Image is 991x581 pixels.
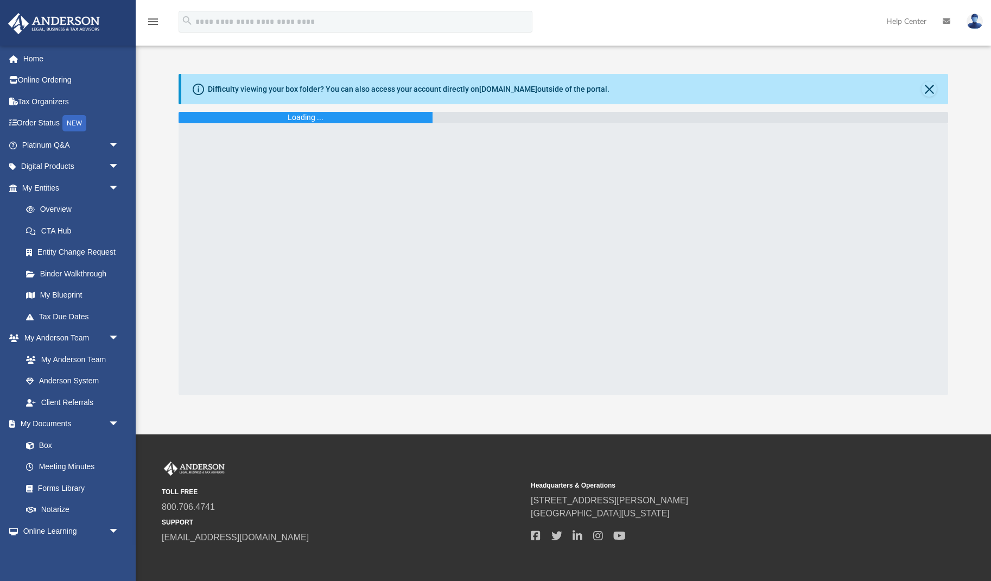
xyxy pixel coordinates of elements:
a: Box [15,434,125,456]
button: Close [922,81,937,97]
a: Tax Organizers [8,91,136,112]
img: User Pic [967,14,983,29]
a: Online Learningarrow_drop_down [8,520,130,542]
a: [STREET_ADDRESS][PERSON_NAME] [531,496,688,505]
a: Digital Productsarrow_drop_down [8,156,136,178]
div: Loading ... [288,112,323,123]
i: search [181,15,193,27]
small: TOLL FREE [162,487,523,497]
a: [GEOGRAPHIC_DATA][US_STATE] [531,509,670,518]
a: Entity Change Request [15,242,136,263]
a: My Documentsarrow_drop_down [8,413,130,435]
a: Order StatusNEW [8,112,136,135]
small: Headquarters & Operations [531,481,892,490]
a: Home [8,48,136,70]
div: NEW [62,115,86,131]
span: arrow_drop_down [109,177,130,199]
a: [EMAIL_ADDRESS][DOMAIN_NAME] [162,533,309,542]
a: Tax Due Dates [15,306,136,327]
a: menu [147,21,160,28]
span: arrow_drop_down [109,327,130,350]
div: Difficulty viewing your box folder? You can also access your account directly on outside of the p... [208,84,609,95]
span: arrow_drop_down [109,520,130,542]
a: Online Ordering [8,70,136,91]
span: arrow_drop_down [109,134,130,156]
a: Forms Library [15,477,125,499]
a: My Anderson Team [15,349,125,370]
a: [DOMAIN_NAME] [479,85,537,93]
a: Courses [15,542,130,564]
img: Anderson Advisors Platinum Portal [162,462,227,476]
a: My Anderson Teamarrow_drop_down [8,327,130,349]
a: My Entitiesarrow_drop_down [8,177,136,199]
span: arrow_drop_down [109,156,130,178]
i: menu [147,15,160,28]
span: arrow_drop_down [109,413,130,435]
a: My Blueprint [15,285,130,306]
a: Anderson System [15,370,130,392]
small: SUPPORT [162,517,523,527]
a: Overview [15,199,136,220]
a: Meeting Minutes [15,456,130,478]
a: Platinum Q&Aarrow_drop_down [8,134,136,156]
a: Binder Walkthrough [15,263,136,285]
a: Client Referrals [15,391,130,413]
a: 800.706.4741 [162,502,215,511]
a: CTA Hub [15,220,136,242]
img: Anderson Advisors Platinum Portal [5,13,103,34]
a: Notarize [15,499,130,521]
